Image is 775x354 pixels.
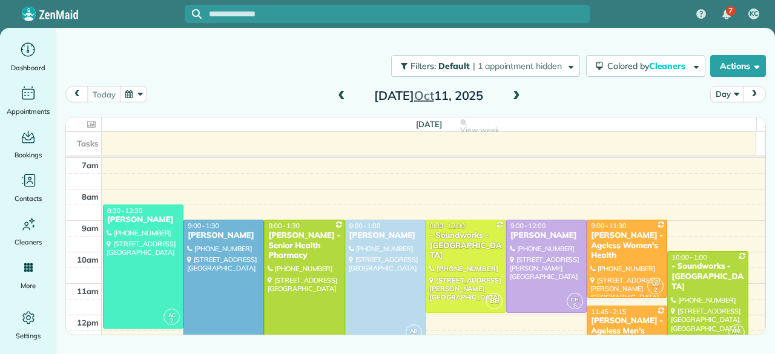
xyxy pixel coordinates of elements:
span: KC [750,9,758,19]
span: 9am [82,223,99,233]
span: BE [486,293,503,309]
span: 11:45 - 2:15 [591,307,626,316]
button: Day [710,86,744,102]
span: 9:00 - 12:00 [430,221,465,230]
span: 10am [77,255,99,264]
div: 7 unread notifications [714,1,739,28]
span: Contacts [15,192,42,205]
div: [PERSON_NAME] [349,231,422,241]
div: [PERSON_NAME] - Ageless Women's Health [590,231,664,261]
span: 9:00 - 12:00 [510,221,546,230]
span: Tasks [77,139,99,148]
span: Oct [414,88,434,103]
span: Appointments [7,105,50,117]
button: Focus search [185,9,202,19]
span: Cleaners [15,236,42,248]
span: CH [571,296,579,303]
span: 9:00 - 1:00 [349,221,381,230]
span: AB [410,327,417,334]
span: 8:30 - 12:30 [107,206,142,215]
a: Settings [5,308,51,342]
button: Colored byCleaners [586,55,705,77]
span: 7 [728,6,733,16]
span: 10:00 - 1:00 [671,253,707,261]
div: - Soundworks - [GEOGRAPHIC_DATA] [429,231,503,261]
span: 9:00 - 1:30 [188,221,219,230]
small: 2 [164,315,179,327]
button: Filters: Default | 1 appointment hidden [391,55,580,77]
button: today [87,86,120,102]
small: 8 [567,300,582,312]
small: 2 [648,284,663,296]
span: Colored by [607,61,690,71]
div: [PERSON_NAME] [510,231,583,241]
span: 7am [82,160,99,170]
a: Appointments [5,84,51,117]
a: Bookings [5,127,51,161]
span: 11am [77,286,99,296]
span: Bookings [15,149,42,161]
button: next [743,86,766,102]
a: Filters: Default | 1 appointment hidden [385,55,580,77]
div: [PERSON_NAME] - Senior Health Pharmacy [268,231,341,261]
span: Settings [16,330,41,342]
span: ME [652,281,659,287]
span: AC [168,312,176,318]
span: 9:00 - 1:30 [268,221,300,230]
span: | 1 appointment hidden [473,61,562,71]
a: Contacts [5,171,51,205]
svg: Focus search [192,9,202,19]
button: prev [65,86,88,102]
div: - Soundworks - [GEOGRAPHIC_DATA] [671,261,744,292]
button: Actions [710,55,766,77]
span: Dashboard [11,62,45,74]
span: Cleaners [649,61,688,71]
span: 8am [82,192,99,202]
h2: [DATE] 11, 2025 [353,89,504,102]
a: Dashboard [5,40,51,74]
span: More [21,280,36,292]
span: [DATE] [416,119,442,129]
div: [PERSON_NAME] [107,215,180,225]
span: 12pm [77,318,99,327]
div: [PERSON_NAME] [187,231,260,241]
a: Cleaners [5,214,51,248]
span: Filters: [411,61,436,71]
small: 1 [729,331,744,343]
span: View week [460,125,499,135]
small: 2 [406,331,421,343]
div: [PERSON_NAME] - Ageless Men's Health [590,316,664,347]
span: MM [732,327,740,334]
span: Default [438,61,470,71]
span: 9:00 - 11:30 [591,221,626,230]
